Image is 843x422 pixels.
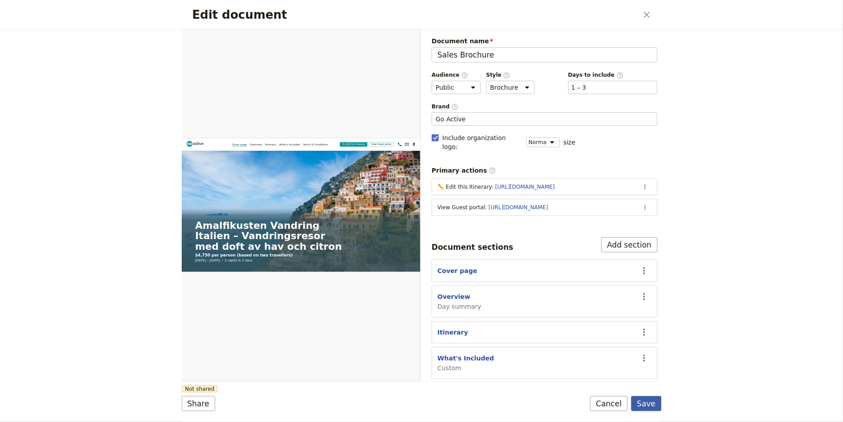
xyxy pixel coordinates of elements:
[432,166,496,175] span: Primary actions
[438,183,635,190] div: ✏️ Edit this Itinerary :
[489,204,548,211] a: [URL][DOMAIN_NAME]
[639,7,655,22] button: Close dialog
[451,103,459,110] span: ​
[549,7,564,22] button: Download pdf
[532,7,547,22] a: info@goactivetravel.se
[438,204,635,211] div: View Guest portal :
[637,351,652,366] button: Actions
[617,72,624,78] span: ​
[637,325,652,340] button: Actions
[572,83,587,92] button: Days to include​Clear input
[486,81,535,94] select: Style​
[32,273,539,287] p: $4,750 per person (based on two travellers)
[442,133,521,151] span: Include organization logo :
[438,364,494,372] span: Custom
[637,263,652,278] button: Actions
[438,266,477,275] button: Cover page
[486,71,535,79] span: Style
[503,72,510,78] span: ​
[32,197,539,272] h1: Amalfikusten Vandring Italien – Vandringsresor med doft av hav och citron
[192,8,638,21] h2: Edit document
[11,5,89,21] img: Go Active logo
[182,396,215,411] button: Share
[432,71,481,79] span: Audience
[200,9,226,21] a: Itinerary
[32,287,92,298] span: [DATE] – [DATE]
[489,167,496,174] span: ​
[291,9,351,21] a: Terms & Conditions
[461,72,468,78] span: ​
[438,302,481,311] span: Day summary
[163,9,193,21] a: Overview
[631,396,662,411] button: Save
[432,103,658,111] span: Brand
[432,242,513,252] div: Document sections
[438,292,471,301] button: Overview
[515,7,530,22] a: +46771143030
[438,328,468,337] button: Itinerary
[449,9,508,20] a: View Guest portal
[637,289,652,304] button: Actions
[438,354,494,363] button: What's Included
[590,396,628,411] button: Cancel
[639,180,652,194] button: Actions
[601,237,658,252] button: Add section
[568,71,658,79] span: Days to include
[639,201,652,214] button: Actions
[120,9,156,21] a: Cover page
[432,81,481,94] select: Audience​
[432,47,658,62] input: Document name
[563,138,576,147] span: size
[182,385,218,393] span: Not shared
[103,287,169,298] span: 2 nights & 3 days
[526,137,560,147] select: size
[436,115,654,124] input: Brand​
[495,184,555,190] a: [URL][DOMAIN_NAME]
[432,37,658,46] span: Document name
[234,9,284,21] a: What's Included
[379,9,445,20] a: ✏️ Edit this Itinerary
